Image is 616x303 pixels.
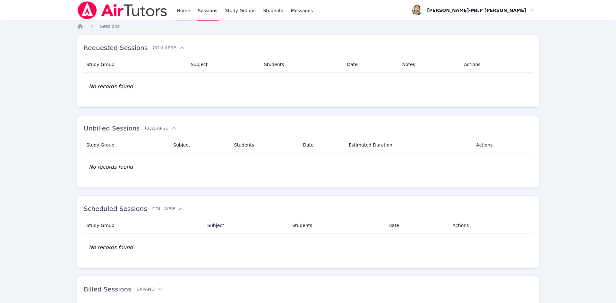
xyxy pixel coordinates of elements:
th: Subject [169,137,230,153]
img: Air Tutors [77,1,168,19]
th: Subject [187,57,260,72]
th: Actions [472,137,532,153]
span: Scheduled Sessions [84,205,147,213]
th: Students [288,218,385,233]
span: Requested Sessions [84,44,148,52]
button: Collapse [153,45,185,51]
th: Notes [398,57,460,72]
th: Date [299,137,345,153]
th: Actions [449,218,532,233]
th: Subject [203,218,288,233]
th: Date [343,57,398,72]
a: Sessions [100,23,120,29]
button: Collapse [152,206,184,212]
th: Students [230,137,299,153]
nav: Breadcrumb [77,23,539,29]
th: Study Group [84,218,203,233]
th: Date [385,218,449,233]
span: Sessions [100,24,120,29]
th: Estimated Duration [345,137,472,153]
td: No records found [84,233,532,262]
td: No records found [84,153,532,181]
span: Billed Sessions [84,285,131,293]
button: Expand [136,286,164,292]
th: Study Group [84,137,169,153]
th: Actions [460,57,532,72]
span: Messages [291,7,313,14]
button: Collapse [145,125,177,131]
td: No records found [84,72,532,101]
th: Students [260,57,343,72]
span: Unbilled Sessions [84,124,140,132]
th: Study Group [84,57,187,72]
